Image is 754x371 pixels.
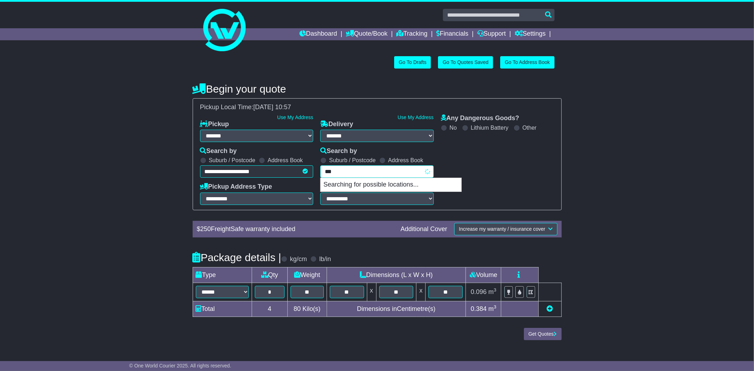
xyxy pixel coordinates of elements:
[450,124,457,131] label: No
[193,225,397,233] div: $ FreightSafe warranty included
[320,147,357,155] label: Search by
[436,28,468,40] a: Financials
[515,28,546,40] a: Settings
[277,114,313,120] a: Use My Address
[252,267,287,283] td: Qty
[489,288,497,295] span: m
[200,120,229,128] label: Pickup
[522,124,537,131] label: Other
[197,104,558,111] div: Pickup Local Time:
[329,157,376,164] label: Suburb / Postcode
[459,226,545,232] span: Increase my warranty / insurance cover
[471,124,509,131] label: Lithium Battery
[524,328,562,340] button: Get Quotes
[129,363,232,369] span: © One World Courier 2025. All rights reserved.
[494,304,497,310] sup: 3
[200,183,272,191] label: Pickup Address Type
[398,114,434,120] a: Use My Address
[327,301,466,317] td: Dimensions in Centimetre(s)
[320,120,353,128] label: Delivery
[494,287,497,293] sup: 3
[466,267,501,283] td: Volume
[299,28,337,40] a: Dashboard
[253,104,291,111] span: [DATE] 10:57
[547,305,553,312] a: Add new item
[397,225,451,233] div: Additional Cover
[471,305,487,312] span: 0.384
[268,157,303,164] label: Address Book
[193,252,281,263] h4: Package details |
[193,83,562,95] h4: Begin your quote
[477,28,506,40] a: Support
[396,28,427,40] a: Tracking
[209,157,256,164] label: Suburb / Postcode
[500,56,554,69] a: Go To Address Book
[438,56,493,69] a: Go To Quotes Saved
[252,301,287,317] td: 4
[200,147,237,155] label: Search by
[193,267,252,283] td: Type
[321,178,461,192] p: Searching for possible locations...
[200,225,211,232] span: 250
[346,28,387,40] a: Quote/Book
[471,288,487,295] span: 0.096
[441,114,519,122] label: Any Dangerous Goods?
[394,56,431,69] a: Go To Drafts
[290,255,307,263] label: kg/cm
[367,283,376,301] td: x
[319,255,331,263] label: lb/in
[388,157,423,164] label: Address Book
[489,305,497,312] span: m
[193,301,252,317] td: Total
[287,301,327,317] td: Kilo(s)
[287,267,327,283] td: Weight
[454,223,557,235] button: Increase my warranty / insurance cover
[327,267,466,283] td: Dimensions (L x W x H)
[416,283,426,301] td: x
[294,305,301,312] span: 80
